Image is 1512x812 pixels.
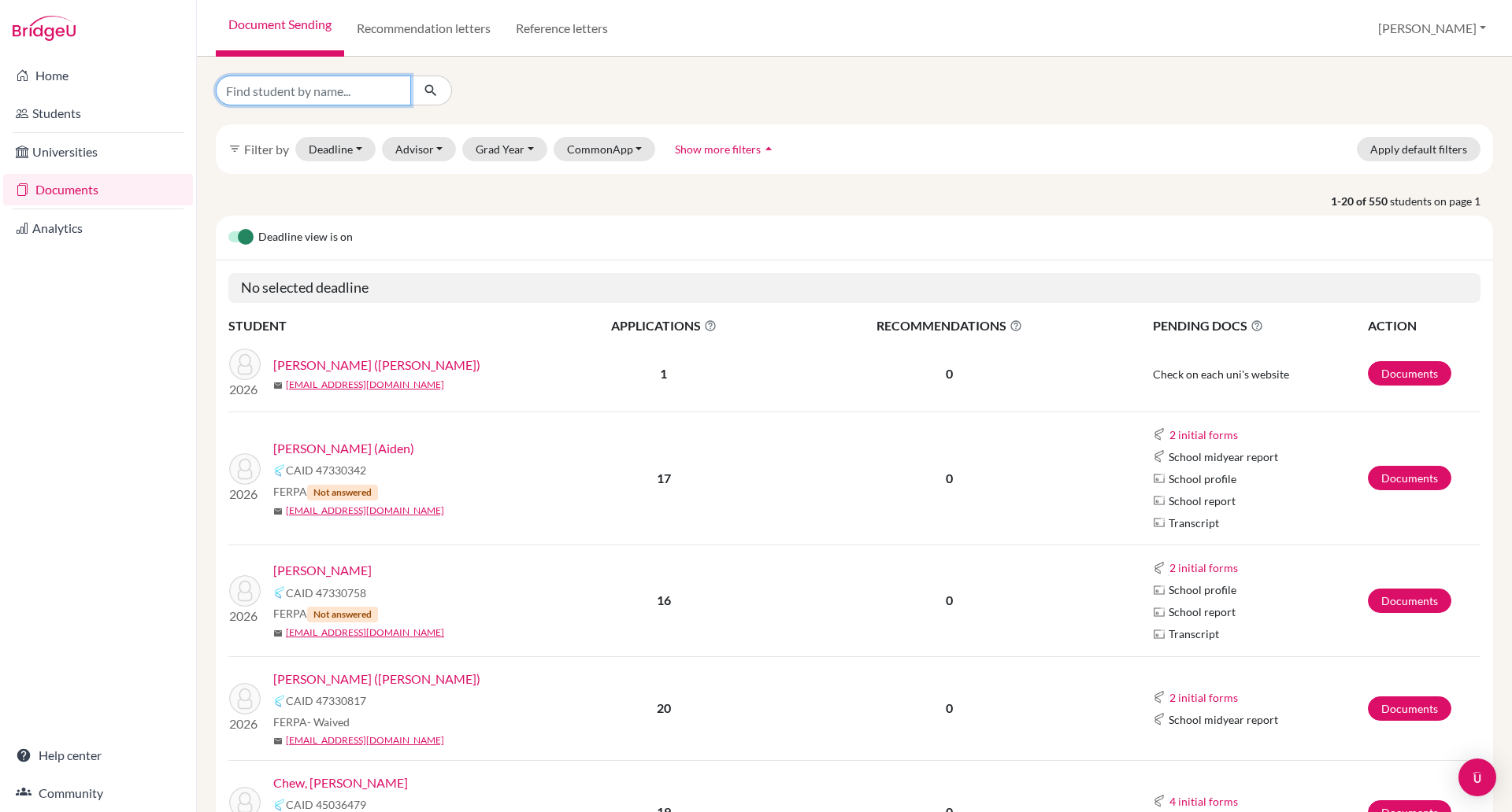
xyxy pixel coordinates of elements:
a: [PERSON_NAME] (Aiden) [273,439,414,458]
p: 0 [785,591,1114,610]
img: Tran, Nha Tran (Alexis) [229,349,261,380]
button: Grad Year [462,137,547,161]
span: mail [273,507,283,516]
img: Ryu, Eunchan (Aiden) [229,453,261,485]
span: Show more filters [675,142,761,156]
img: Bridge-U [13,16,76,41]
span: Deadline view is on [258,228,353,247]
a: [PERSON_NAME] [273,561,372,580]
a: Community [3,777,193,809]
span: Transcript [1169,515,1219,531]
button: [PERSON_NAME] [1371,13,1493,43]
img: Parchments logo [1153,628,1165,640]
a: Documents [1368,696,1451,721]
a: Documents [3,174,193,205]
span: School report [1169,603,1236,620]
p: 2026 [229,485,261,504]
span: School profile [1169,581,1236,598]
span: Transcript [1169,626,1219,642]
div: Open Intercom Messenger [1458,758,1496,796]
span: CAID 47330817 [286,692,366,709]
a: Analytics [3,212,193,244]
th: ACTION [1367,316,1480,336]
span: School profile [1169,471,1236,487]
span: students on page 1 [1390,193,1493,209]
img: Common App logo [1153,562,1165,574]
a: Home [3,60,193,91]
button: 4 initial forms [1169,792,1239,810]
button: Deadline [295,137,376,161]
span: CAID 47330758 [286,585,366,601]
img: Common App logo [1153,691,1165,703]
a: Chew, [PERSON_NAME] [273,773,408,792]
span: RECOMMENDATIONS [785,316,1114,335]
img: Common App logo [273,799,286,811]
a: Documents [1368,589,1451,613]
a: Students [3,98,193,129]
img: Common App logo [1153,713,1165,725]
h5: No selected deadline [228,273,1480,303]
b: 16 [657,592,671,607]
img: Parchments logo [1153,472,1165,485]
img: Jacob, Manav [229,575,261,607]
span: mail [273,381,283,390]
a: [EMAIL_ADDRESS][DOMAIN_NAME] [286,504,444,518]
button: Advisor [382,137,457,161]
span: School midyear report [1169,448,1278,465]
img: Common App logo [1153,450,1165,463]
p: 0 [785,364,1114,383]
a: Help center [3,740,193,771]
button: Show more filtersarrow_drop_up [661,137,790,161]
img: Common App logo [273,586,286,599]
img: Parchments logo [1153,516,1165,529]
span: APPLICATIONS [544,316,784,335]
img: Common App logo [1153,428,1165,441]
span: FERPA [273,605,378,622]
a: [EMAIL_ADDRESS][DOMAIN_NAME] [286,626,444,640]
img: Parchments logo [1153,494,1165,507]
a: [EMAIL_ADDRESS][DOMAIN_NAME] [286,378,444,392]
th: STUDENT [228,316,543,336]
button: CommonApp [554,137,656,161]
img: Common App logo [273,695,286,707]
button: 2 initial forms [1169,426,1239,444]
span: FERPA [273,483,378,500]
a: [EMAIL_ADDRESS][DOMAIN_NAME] [286,733,444,747]
span: Check on each uni's website [1153,367,1289,381]
p: 2026 [229,607,261,626]
button: Apply default filters [1357,137,1480,161]
input: Find student by name... [216,76,411,105]
span: Filter by [244,142,289,157]
b: 17 [657,471,671,485]
a: [PERSON_NAME] ([PERSON_NAME]) [273,356,480,375]
p: 2026 [229,714,261,733]
a: [PERSON_NAME] ([PERSON_NAME]) [273,670,480,688]
a: Universities [3,136,193,168]
p: 0 [785,699,1114,718]
span: FERPA [273,714,350,730]
span: Not answered [307,485,378,500]
p: 0 [785,469,1114,488]
b: 1 [660,366,667,381]
img: Parchments logo [1153,606,1165,618]
a: Documents [1368,361,1451,386]
i: filter_list [228,142,241,155]
span: School midyear report [1169,711,1278,728]
img: Parchments logo [1153,584,1165,596]
b: 20 [657,700,671,715]
span: PENDING DOCS [1153,316,1366,335]
a: Documents [1368,466,1451,490]
span: CAID 47330342 [286,462,366,478]
img: Bui, Quang Hien (Henry) [229,683,261,714]
p: 2026 [229,380,261,399]
img: Common App logo [273,464,286,477]
button: 2 initial forms [1169,559,1239,577]
span: mail [273,736,283,746]
img: Common App logo [1153,795,1165,807]
strong: 1-20 of 550 [1331,193,1390,209]
button: 2 initial forms [1169,688,1239,707]
span: School report [1169,493,1236,509]
span: Not answered [307,607,378,622]
span: mail [273,629,283,638]
i: arrow_drop_up [761,141,776,157]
